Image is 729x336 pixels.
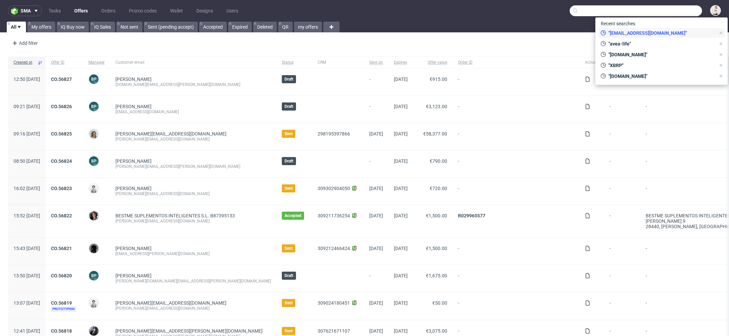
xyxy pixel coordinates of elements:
span: [PERSON_NAME][EMAIL_ADDRESS][DOMAIN_NAME] [115,300,226,306]
a: Deleted [253,22,277,32]
span: 09:16 [DATE] [13,131,40,136]
span: [DATE] [369,131,383,136]
span: - [610,186,635,196]
a: Not sent [116,22,142,32]
a: [PERSON_NAME] [115,158,152,164]
span: - [458,158,574,169]
span: Prototyping [51,306,76,312]
span: - [369,77,383,87]
figcaption: BP [89,156,99,166]
span: - [610,246,635,256]
span: Recent searches [598,18,638,29]
a: [PERSON_NAME] [115,104,152,109]
span: - [369,104,383,115]
span: Sent [285,300,293,306]
span: 08:50 [DATE] [13,158,40,164]
a: Tasks [45,5,65,16]
span: [DATE] [394,273,408,278]
div: [PERSON_NAME][EMAIL_ADDRESS][DOMAIN_NAME] [115,306,271,311]
span: Sent [285,328,293,334]
a: CO.56827 [51,77,72,82]
figcaption: BP [89,74,99,84]
span: Sent [285,246,293,251]
span: [DATE] [394,131,408,136]
span: CRM [318,60,358,65]
span: €1,500.00 [426,213,447,218]
a: 307621671107 [318,328,350,334]
a: Orders [97,5,119,16]
span: €58,377.00 [423,131,447,136]
span: Sent [285,131,293,136]
div: [PERSON_NAME][DOMAIN_NAME][EMAIL_ADDRESS][PERSON_NAME][DOMAIN_NAME] [115,278,271,284]
span: Draft [285,273,293,278]
a: CO.56821 [51,246,72,251]
span: - [610,213,635,229]
img: Philippe Dubuy [89,326,99,336]
a: 309302904050 [318,186,350,191]
img: Dudek Mariola [89,298,99,308]
span: - [458,131,574,142]
a: CO.56826 [51,104,72,109]
span: €50.00 [432,300,447,306]
span: Sent [285,186,293,191]
span: [DATE] [394,186,408,191]
span: [DATE] [369,328,383,334]
span: 09:21 [DATE] [13,104,40,109]
a: [PERSON_NAME] [115,77,152,82]
span: - [458,186,574,196]
span: [DATE] [394,328,408,334]
a: CO.56820 [51,273,72,278]
div: Add filter [9,38,39,49]
div: [PERSON_NAME][EMAIL_ADDRESS][DOMAIN_NAME] [115,136,271,142]
span: - [610,131,635,142]
a: CO.56819 [51,300,72,306]
a: BESTME SUPLEMENTOS INTELIGENTES S.L. B87395133 [115,213,235,218]
a: [PERSON_NAME] [115,246,152,251]
a: my offers [294,22,322,32]
span: [DATE] [394,104,408,109]
span: [PERSON_NAME][EMAIL_ADDRESS][PERSON_NAME][DOMAIN_NAME] [115,328,263,334]
span: "avea-life" [606,40,715,47]
a: Expired [228,22,252,32]
a: R029965577 [458,213,485,218]
span: "XBRP" [606,62,715,69]
span: Customer email [115,60,271,65]
figcaption: BP [89,271,99,280]
span: sma [21,8,31,13]
a: QR [278,22,293,32]
span: - [369,273,383,284]
span: [DATE] [369,246,383,251]
img: Monika Poźniak [89,129,99,139]
a: Users [222,5,242,16]
span: - [458,104,574,115]
span: - [610,300,635,312]
div: [EMAIL_ADDRESS][PERSON_NAME][DOMAIN_NAME] [115,251,271,256]
span: [PERSON_NAME][EMAIL_ADDRESS][DOMAIN_NAME] [115,131,226,136]
a: Designs [192,5,217,16]
a: 309024180451 [318,300,350,306]
a: 309212466424 [318,246,350,251]
a: CO.56822 [51,213,72,218]
a: CO.56825 [51,131,72,136]
span: 12:50 [DATE] [13,77,40,82]
span: €915.00 [430,77,447,82]
a: IQ Buy now [57,22,89,32]
button: sma [8,5,42,16]
a: IQ Sales [90,22,115,32]
span: 13:50 [DATE] [13,273,40,278]
img: Dawid Urbanowicz [89,244,99,253]
div: [PERSON_NAME][EMAIL_ADDRESS][PERSON_NAME][DOMAIN_NAME] [115,164,271,169]
span: Actions [585,60,599,65]
div: [PERSON_NAME][EMAIL_ADDRESS][DOMAIN_NAME] [115,191,271,196]
div: [PERSON_NAME][EMAIL_ADDRESS][DOMAIN_NAME] [115,218,271,224]
span: Offer ID [51,60,78,65]
a: 309211736254 [318,213,350,218]
figcaption: BP [89,102,99,111]
span: "[EMAIL_ADDRESS][DOMAIN_NAME]" [606,30,715,36]
img: Dudek Mariola [89,184,99,193]
span: 15:52 [DATE] [13,213,40,218]
span: €1,675.00 [426,273,447,278]
span: - [610,158,635,169]
span: 13:07 [DATE] [13,300,40,306]
span: Sent on [369,60,383,65]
